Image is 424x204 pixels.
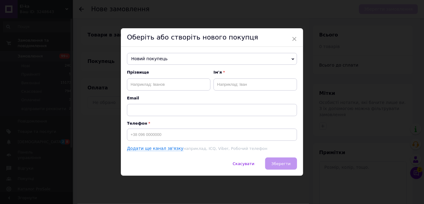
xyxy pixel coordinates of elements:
[127,146,183,151] a: Додати ще канал зв'язку
[127,53,297,65] span: Новий покупець
[127,95,297,101] span: Email
[214,70,297,75] span: Ім'я
[127,121,297,126] p: Телефон
[127,78,210,91] input: Наприклад: Іванов
[183,146,267,151] span: наприклад, ICQ, Viber, Робочий телефон
[226,157,261,170] button: Скасувати
[233,161,254,166] span: Скасувати
[292,34,297,44] span: ×
[127,70,210,75] span: Прізвище
[127,129,297,141] input: +38 096 0000000
[214,78,297,91] input: Наприклад: Іван
[121,28,303,47] div: Оберіть або створіть нового покупця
